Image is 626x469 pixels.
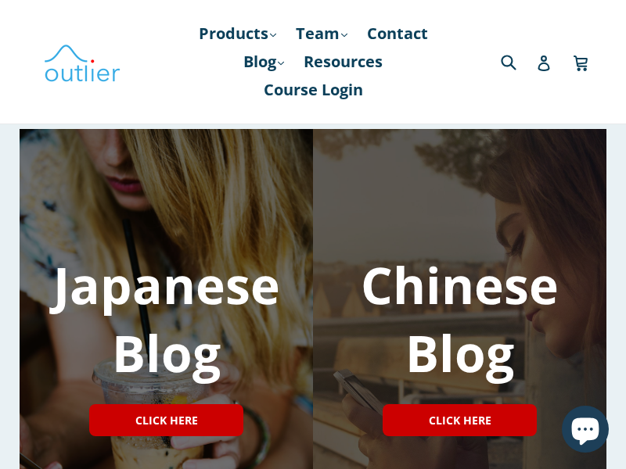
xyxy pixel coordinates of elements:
h1: Japanese Blog [39,251,293,387]
inbox-online-store-chat: Shopify online store chat [557,406,613,456]
a: Blog [236,48,292,76]
a: Team [288,20,355,48]
a: Contact [359,20,436,48]
a: Course Login [256,76,371,104]
a: CLICK HERE [383,404,537,436]
input: Search [497,45,540,77]
a: Products [191,20,284,48]
a: CLICK HERE [89,404,243,436]
a: Resources [296,48,390,76]
h1: Chinese Blog [333,251,587,387]
img: Outlier Linguistics [43,39,121,84]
